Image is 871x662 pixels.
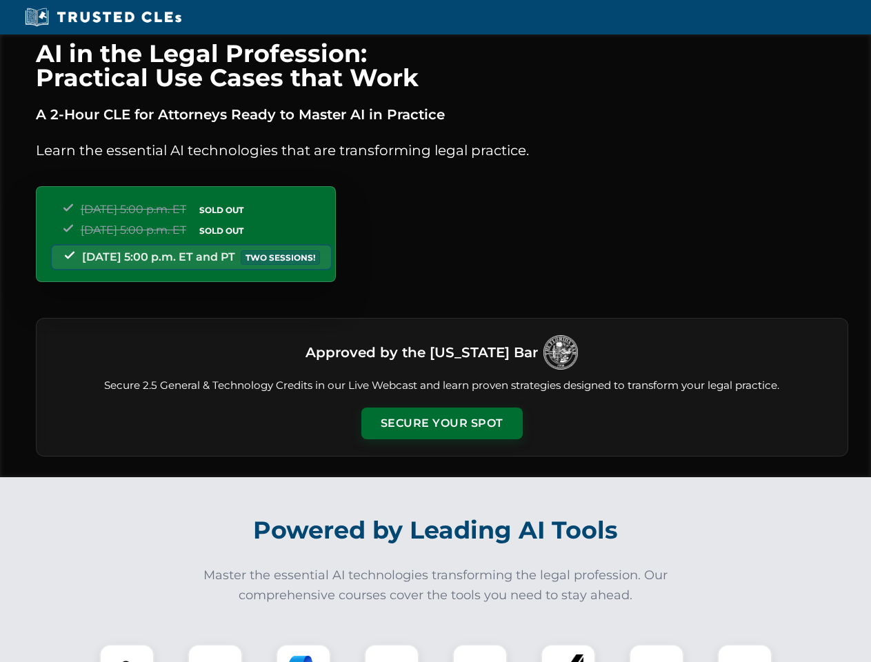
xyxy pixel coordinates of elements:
span: [DATE] 5:00 p.m. ET [81,223,186,237]
span: SOLD OUT [194,203,248,217]
h2: Powered by Leading AI Tools [54,506,818,554]
p: Learn the essential AI technologies that are transforming legal practice. [36,139,848,161]
span: [DATE] 5:00 p.m. ET [81,203,186,216]
h3: Approved by the [US_STATE] Bar [306,340,538,365]
img: Trusted CLEs [21,7,186,28]
img: Logo [543,335,578,370]
p: A 2-Hour CLE for Attorneys Ready to Master AI in Practice [36,103,848,126]
button: Secure Your Spot [361,408,523,439]
span: SOLD OUT [194,223,248,238]
p: Secure 2.5 General & Technology Credits in our Live Webcast and learn proven strategies designed ... [53,378,831,394]
p: Master the essential AI technologies transforming the legal profession. Our comprehensive courses... [194,565,677,605]
h1: AI in the Legal Profession: Practical Use Cases that Work [36,41,848,90]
